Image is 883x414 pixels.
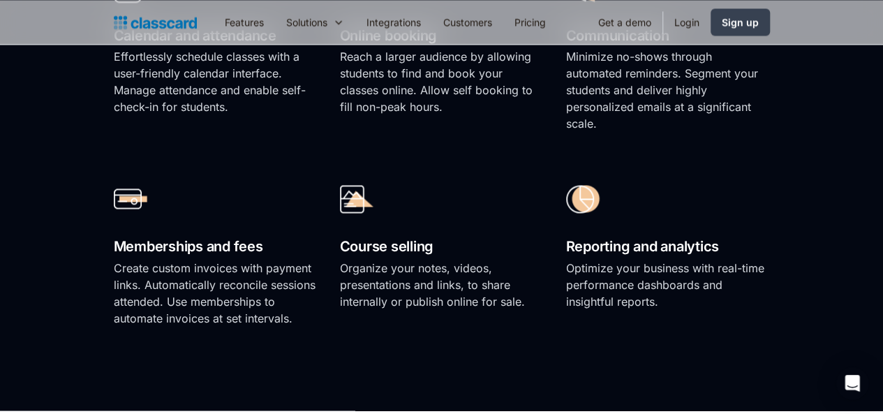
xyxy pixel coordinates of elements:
p: Create custom invoices with payment links. Automatically reconcile sessions attended. Use members... [114,259,318,326]
h2: Course selling [340,235,544,259]
p: Minimize no-shows through automated reminders. Segment your students and deliver highly personali... [566,48,770,132]
a: Sign up [711,8,770,36]
h2: Reporting and analytics [566,235,770,259]
h2: Memberships and fees [114,235,318,259]
a: Pricing [503,6,557,38]
p: Optimize your business with real-time performance dashboards and insightful reports. [566,259,770,309]
div: Solutions [286,15,327,29]
div: Open Intercom Messenger [836,367,869,400]
p: Effortlessly schedule classes with a user-friendly calendar interface. Manage attendance and enab... [114,48,318,115]
a: Features [214,6,275,38]
div: Sign up [722,15,759,29]
div: Solutions [275,6,355,38]
a: Logo [114,13,197,32]
a: Login [663,6,711,38]
p: Reach a larger audience by allowing students to find and book your classes online. Allow self boo... [340,48,544,115]
a: Integrations [355,6,432,38]
a: Get a demo [587,6,662,38]
a: Customers [432,6,503,38]
p: Organize your notes, videos, presentations and links, to share internally or publish online for s... [340,259,544,309]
